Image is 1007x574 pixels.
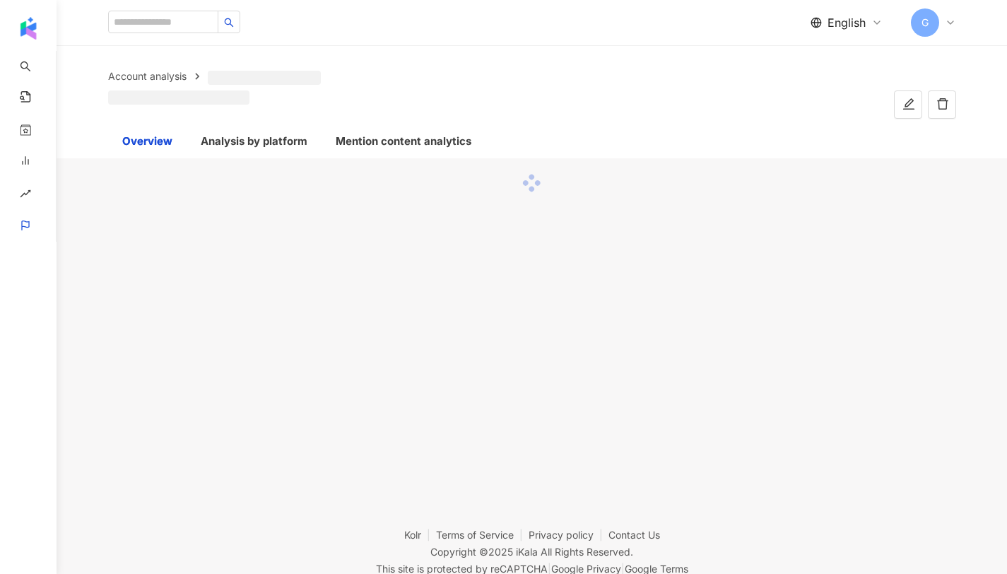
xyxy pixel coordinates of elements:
[828,15,866,30] span: English
[936,98,949,110] span: delete
[17,17,40,40] img: logo icon
[608,529,660,541] a: Contact Us
[436,529,529,541] a: Terms of Service
[20,180,31,211] span: rise
[516,546,538,558] a: iKala
[529,529,608,541] a: Privacy policy
[20,51,71,84] a: search
[105,69,189,84] a: Account analysis
[902,98,915,110] span: edit
[404,529,436,541] a: Kolr
[430,546,633,558] div: Copyright © 2025 All Rights Reserved.
[336,133,471,150] div: Mention content analytics
[921,15,929,30] span: G
[122,133,172,150] div: Overview
[201,133,307,150] div: Analysis by platform
[224,18,234,28] span: search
